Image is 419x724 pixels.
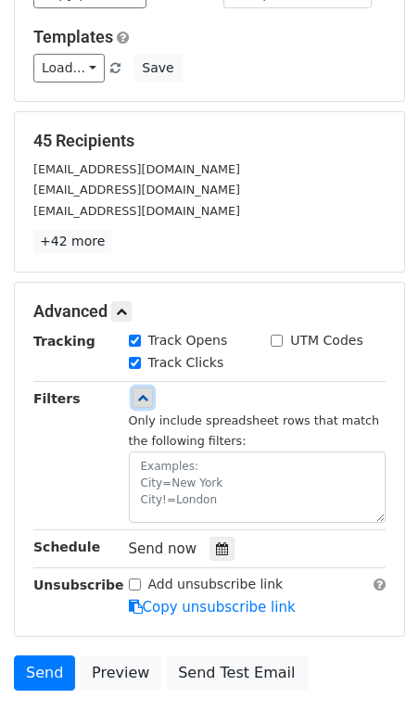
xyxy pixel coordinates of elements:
[326,635,419,724] iframe: Chat Widget
[80,655,161,691] a: Preview
[33,204,240,218] small: [EMAIL_ADDRESS][DOMAIN_NAME]
[33,230,111,253] a: +42 more
[33,540,100,554] strong: Schedule
[33,391,81,406] strong: Filters
[33,27,113,46] a: Templates
[148,353,224,373] label: Track Clicks
[290,331,362,350] label: UTM Codes
[129,540,197,557] span: Send now
[133,54,182,83] button: Save
[148,575,284,594] label: Add unsubscribe link
[14,655,75,691] a: Send
[33,131,386,151] h5: 45 Recipients
[33,162,240,176] small: [EMAIL_ADDRESS][DOMAIN_NAME]
[129,413,380,449] small: Only include spreadsheet rows that match the following filters:
[33,301,386,322] h5: Advanced
[166,655,307,691] a: Send Test Email
[33,334,95,349] strong: Tracking
[33,54,105,83] a: Load...
[33,578,124,592] strong: Unsubscribe
[33,183,240,197] small: [EMAIL_ADDRESS][DOMAIN_NAME]
[148,331,228,350] label: Track Opens
[129,599,296,616] a: Copy unsubscribe link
